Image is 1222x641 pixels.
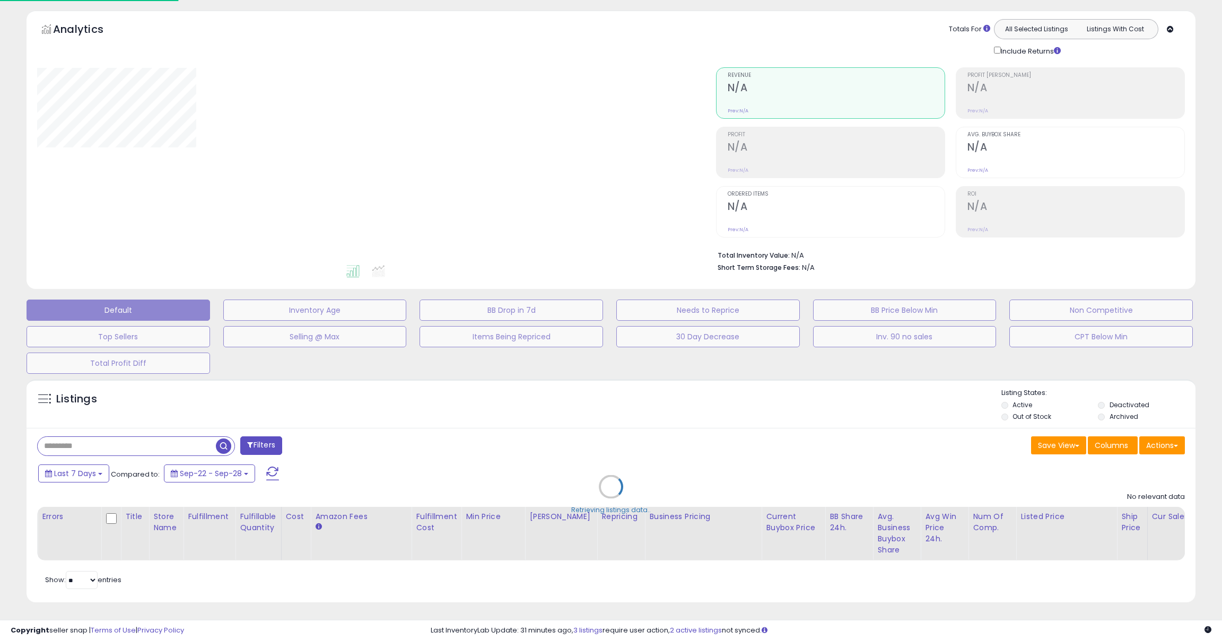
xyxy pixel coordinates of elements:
[728,200,945,215] h2: N/A
[949,24,990,34] div: Totals For
[11,625,49,635] strong: Copyright
[967,226,988,233] small: Prev: N/A
[967,141,1184,155] h2: N/A
[571,505,651,515] div: Retrieving listings data..
[802,262,815,273] span: N/A
[91,625,136,635] a: Terms of Use
[986,45,1073,57] div: Include Returns
[1076,22,1155,36] button: Listings With Cost
[967,200,1184,215] h2: N/A
[762,627,767,634] i: Click here to read more about un-synced listings.
[728,226,748,233] small: Prev: N/A
[27,353,210,374] button: Total Profit Diff
[728,108,748,114] small: Prev: N/A
[728,82,945,96] h2: N/A
[728,73,945,78] span: Revenue
[670,625,722,635] a: 2 active listings
[967,82,1184,96] h2: N/A
[728,132,945,138] span: Profit
[1009,300,1193,321] button: Non Competitive
[137,625,184,635] a: Privacy Policy
[967,167,988,173] small: Prev: N/A
[420,326,603,347] button: Items Being Repriced
[997,22,1076,36] button: All Selected Listings
[573,625,603,635] a: 3 listings
[728,141,945,155] h2: N/A
[718,263,800,272] b: Short Term Storage Fees:
[967,191,1184,197] span: ROI
[223,300,407,321] button: Inventory Age
[1009,326,1193,347] button: CPT Below Min
[420,300,603,321] button: BB Drop in 7d
[616,300,800,321] button: Needs to Reprice
[967,73,1184,78] span: Profit [PERSON_NAME]
[967,132,1184,138] span: Avg. Buybox Share
[718,251,790,260] b: Total Inventory Value:
[813,326,997,347] button: Inv. 90 no sales
[813,300,997,321] button: BB Price Below Min
[728,167,748,173] small: Prev: N/A
[223,326,407,347] button: Selling @ Max
[728,191,945,197] span: Ordered Items
[53,22,124,39] h5: Analytics
[27,326,210,347] button: Top Sellers
[431,626,1211,636] div: Last InventoryLab Update: 31 minutes ago, require user action, not synced.
[27,300,210,321] button: Default
[967,108,988,114] small: Prev: N/A
[718,248,1177,261] li: N/A
[616,326,800,347] button: 30 Day Decrease
[11,626,184,636] div: seller snap | |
